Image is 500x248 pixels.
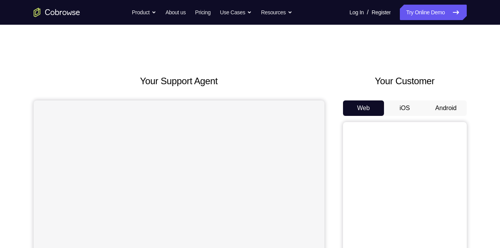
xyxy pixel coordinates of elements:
[343,100,384,116] button: Web
[132,5,156,20] button: Product
[34,8,80,17] a: Go to the home page
[261,5,292,20] button: Resources
[367,8,369,17] span: /
[384,100,425,116] button: iOS
[343,74,467,88] h2: Your Customer
[195,5,210,20] a: Pricing
[220,5,252,20] button: Use Cases
[166,5,186,20] a: About us
[425,100,467,116] button: Android
[372,5,391,20] a: Register
[400,5,466,20] a: Try Online Demo
[34,74,324,88] h2: Your Support Agent
[350,5,364,20] a: Log In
